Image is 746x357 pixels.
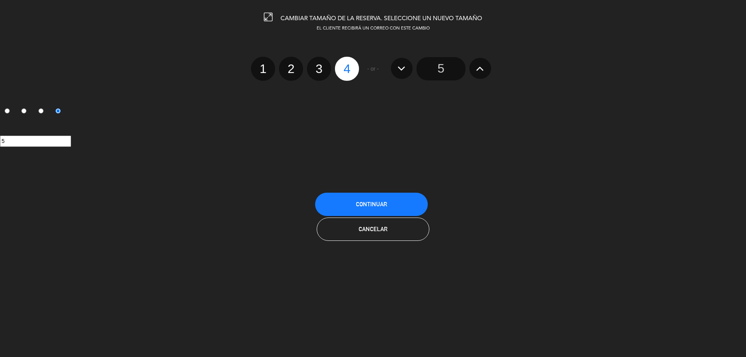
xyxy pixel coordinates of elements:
[307,57,331,81] label: 3
[51,105,68,118] label: 4
[34,105,51,118] label: 3
[38,108,44,113] input: 3
[356,201,387,207] span: Continuar
[359,226,387,232] span: Cancelar
[335,57,359,81] label: 4
[317,26,430,31] span: EL CLIENTE RECIBIRÁ UN CORREO CON ESTE CAMBIO
[367,64,379,73] span: - or -
[279,57,303,81] label: 2
[281,16,482,22] span: CAMBIAR TAMAÑO DE LA RESERVA. SELECCIONE UN NUEVO TAMAÑO
[5,108,10,113] input: 1
[17,105,34,118] label: 2
[21,108,26,113] input: 2
[56,108,61,113] input: 4
[317,218,429,241] button: Cancelar
[315,193,428,216] button: Continuar
[251,57,275,81] label: 1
